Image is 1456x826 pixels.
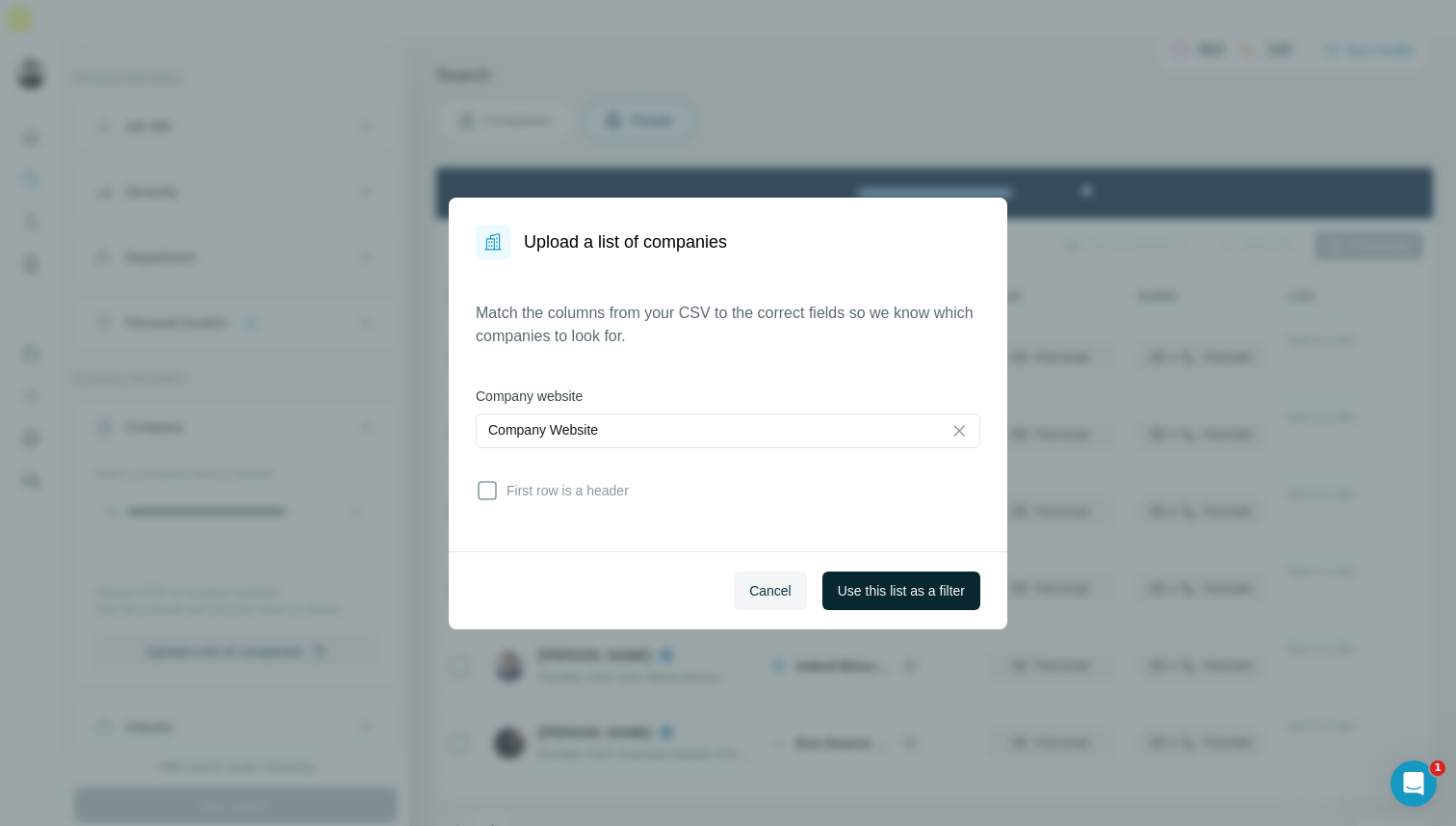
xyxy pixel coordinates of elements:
p: Match the columns from your CSV to the correct fields so we know which companies to look for. [476,302,980,348]
span: Cancel [749,581,792,600]
span: Use this list as a filter [838,581,965,600]
label: Company website [476,386,980,406]
p: Company Website [488,420,598,440]
div: Watch our October Product update [366,4,631,46]
span: 1 [1430,760,1445,776]
button: Cancel [734,572,807,610]
iframe: Intercom live chat [1391,760,1437,807]
span: First row is a header [499,481,629,500]
h1: Upload a list of companies [524,228,727,255]
button: Use this list as a filter [822,572,980,610]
